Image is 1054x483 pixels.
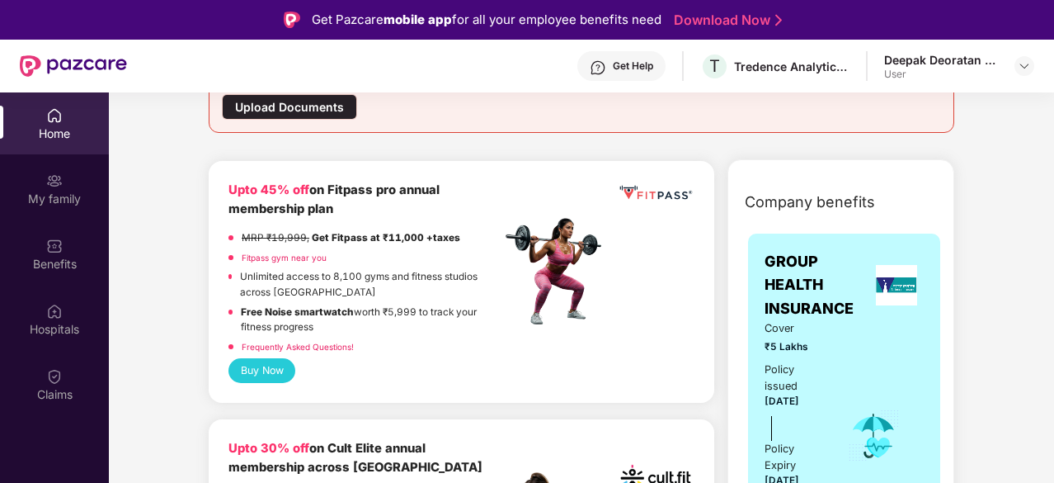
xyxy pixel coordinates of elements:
[884,68,1000,81] div: User
[240,269,501,300] p: Unlimited access to 8,100 gyms and fitness studios across [GEOGRAPHIC_DATA]
[765,320,825,337] span: Cover
[876,265,917,305] img: insurerLogo
[242,253,327,263] a: Fitpass gym near you
[590,59,606,76] img: svg+xml;base64,PHN2ZyBpZD0iSGVscC0zMngzMiIgeG1sbnM9Imh0dHA6Ly93d3cudzMub3JnLzIwMDAvc3ZnIiB3aWR0aD...
[228,182,309,197] b: Upto 45% off
[617,181,694,205] img: fppp.png
[241,305,501,335] p: worth ₹5,999 to track your fitness progress
[284,12,300,28] img: Logo
[222,94,357,120] div: Upload Documents
[765,441,825,474] div: Policy Expiry
[228,441,482,475] b: on Cult Elite annual membership across [GEOGRAPHIC_DATA]
[242,232,309,244] del: MRP ₹19,999,
[46,107,63,124] img: svg+xml;base64,PHN2ZyBpZD0iSG9tZSIgeG1sbnM9Imh0dHA6Ly93d3cudzMub3JnLzIwMDAvc3ZnIiB3aWR0aD0iMjAiIG...
[613,59,653,73] div: Get Help
[1018,59,1031,73] img: svg+xml;base64,PHN2ZyBpZD0iRHJvcGRvd24tMzJ4MzIiIHhtbG5zPSJodHRwOi8vd3d3LnczLm9yZy8yMDAwL3N2ZyIgd2...
[884,52,1000,68] div: Deepak Deoratan Nath
[734,59,849,74] div: Tredence Analytics Solutions Private Limited
[228,182,440,216] b: on Fitpass pro annual membership plan
[674,12,777,29] a: Download Now
[241,306,354,318] strong: Free Noise smartwatch
[775,12,782,29] img: Stroke
[383,12,452,27] strong: mobile app
[312,232,460,244] strong: Get Fitpass at ₹11,000 +taxes
[847,409,901,463] img: icon
[46,173,63,189] img: svg+xml;base64,PHN2ZyB3aWR0aD0iMjAiIGhlaWdodD0iMjAiIHZpZXdCb3g9IjAgMCAyMCAyMCIgZmlsbD0ibm9uZSIgeG...
[765,362,825,395] div: Policy issued
[46,238,63,254] img: svg+xml;base64,PHN2ZyBpZD0iQmVuZWZpdHMiIHhtbG5zPSJodHRwOi8vd3d3LnczLm9yZy8yMDAwL3N2ZyIgd2lkdGg9Ij...
[20,55,127,77] img: New Pazcare Logo
[765,395,799,407] span: [DATE]
[501,214,616,329] img: fpp.png
[745,191,875,214] span: Company benefits
[228,441,309,456] b: Upto 30% off
[228,358,295,382] button: Buy Now
[765,339,825,355] span: ₹5 Lakhs
[46,368,63,385] img: svg+xml;base64,PHN2ZyBpZD0iQ2xhaW0iIHhtbG5zPSJodHRwOi8vd3d3LnczLm9yZy8yMDAwL3N2ZyIgd2lkdGg9IjIwIi...
[765,250,869,320] span: GROUP HEALTH INSURANCE
[242,342,354,352] a: Frequently Asked Questions!
[46,303,63,320] img: svg+xml;base64,PHN2ZyBpZD0iSG9zcGl0YWxzIiB4bWxucz0iaHR0cDovL3d3dy53My5vcmcvMjAwMC9zdmciIHdpZHRoPS...
[312,10,661,30] div: Get Pazcare for all your employee benefits need
[709,56,720,76] span: T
